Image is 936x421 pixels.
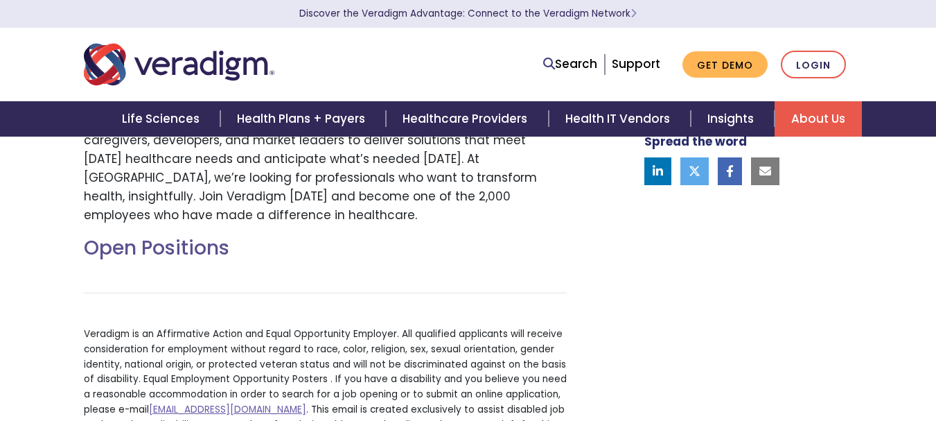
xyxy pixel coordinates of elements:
a: [EMAIL_ADDRESS][DOMAIN_NAME] [149,403,306,416]
p: Join a passionate team of dedicated associates who work side-by-side with caregivers, developers,... [84,112,567,225]
span: Learn More [630,7,637,20]
h2: Open Positions [84,237,567,260]
a: Support [612,55,660,72]
a: Login [781,51,846,79]
a: About Us [775,101,862,137]
a: Health Plans + Payers [220,101,386,137]
a: Health IT Vendors [549,101,691,137]
strong: Spread the word [644,133,747,150]
a: Life Sciences [105,101,220,137]
a: Search [543,55,597,74]
a: Insights [691,101,775,137]
a: Healthcare Providers [386,101,548,137]
img: Veradigm logo [84,42,274,87]
a: Get Demo [682,51,768,78]
a: Discover the Veradigm Advantage: Connect to the Veradigm NetworkLearn More [299,7,637,20]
